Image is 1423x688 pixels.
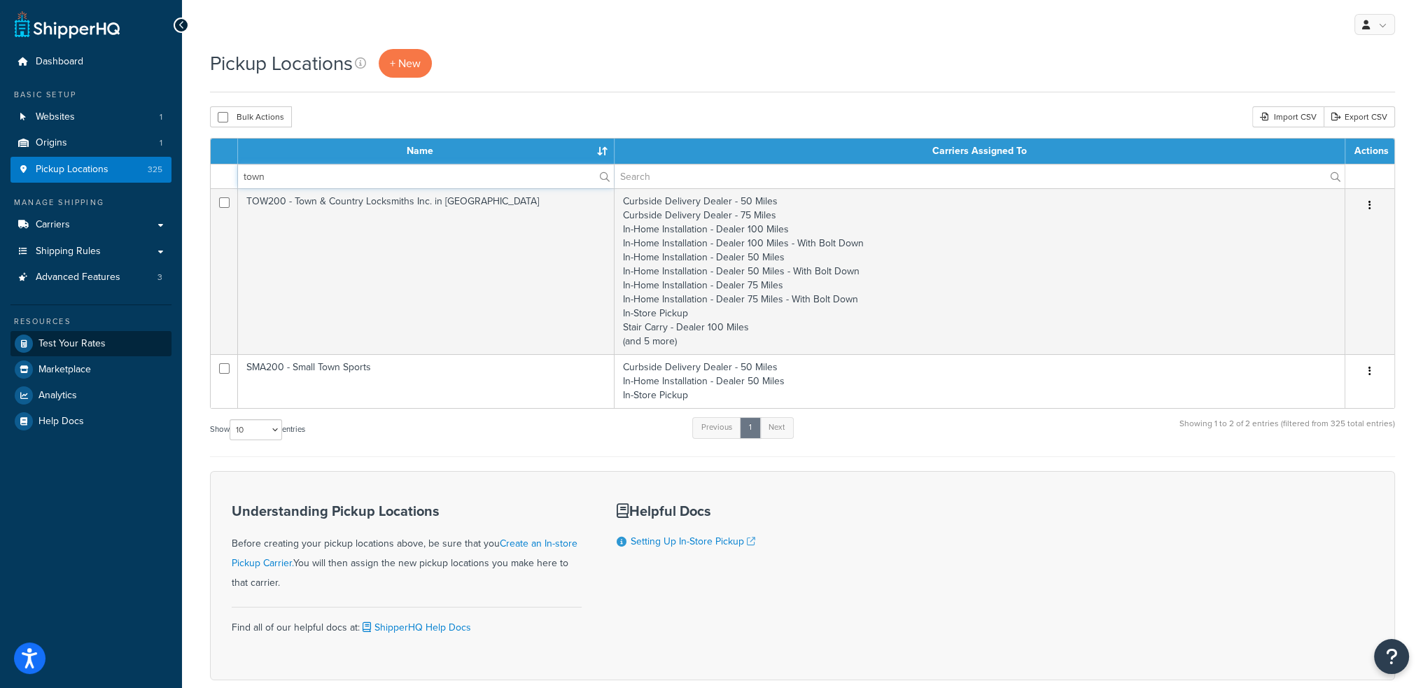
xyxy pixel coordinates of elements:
span: Analytics [38,390,77,402]
span: 325 [148,164,162,176]
span: Help Docs [38,416,84,428]
label: Show entries [210,419,305,440]
a: Advanced Features 3 [10,265,171,290]
h3: Understanding Pickup Locations [232,503,582,519]
span: Test Your Rates [38,338,106,350]
span: Shipping Rules [36,246,101,258]
a: Export CSV [1324,106,1395,127]
a: Websites 1 [10,104,171,130]
span: Pickup Locations [36,164,108,176]
td: Curbside Delivery Dealer - 50 Miles In-Home Installation - Dealer 50 Miles In-Store Pickup [615,354,1345,408]
a: Origins 1 [10,130,171,156]
span: Websites [36,111,75,123]
li: Origins [10,130,171,156]
div: Find all of our helpful docs at: [232,607,582,638]
a: ShipperHQ Home [15,10,120,38]
a: Previous [692,417,741,438]
a: Carriers [10,212,171,238]
div: Resources [10,316,171,328]
li: Pickup Locations [10,157,171,183]
select: Showentries [230,419,282,440]
a: Setting Up In-Store Pickup [631,534,755,549]
div: Manage Shipping [10,197,171,209]
a: Dashboard [10,49,171,75]
a: Analytics [10,383,171,408]
button: Bulk Actions [210,106,292,127]
td: TOW200 - Town & Country Locksmiths Inc. in [GEOGRAPHIC_DATA] [238,188,615,354]
input: Search [238,164,614,188]
a: ShipperHQ Help Docs [360,620,471,635]
a: Next [759,417,794,438]
a: Help Docs [10,409,171,434]
h3: Helpful Docs [617,503,771,519]
span: Origins [36,137,67,149]
li: Advanced Features [10,265,171,290]
span: Dashboard [36,56,83,68]
td: Curbside Delivery Dealer - 50 Miles Curbside Delivery Dealer - 75 Miles In-Home Installation - De... [615,188,1345,354]
span: Marketplace [38,364,91,376]
span: 1 [160,111,162,123]
a: Pickup Locations 325 [10,157,171,183]
th: Actions [1345,139,1394,164]
h1: Pickup Locations [210,50,353,77]
th: Name : activate to sort column ascending [238,139,615,164]
span: 3 [157,272,162,283]
th: Carriers Assigned To [615,139,1345,164]
span: Advanced Features [36,272,120,283]
a: Shipping Rules [10,239,171,265]
span: 1 [160,137,162,149]
a: Test Your Rates [10,331,171,356]
li: Websites [10,104,171,130]
input: Search [615,164,1345,188]
div: Before creating your pickup locations above, be sure that you You will then assign the new pickup... [232,503,582,593]
a: + New [379,49,432,78]
span: Carriers [36,219,70,231]
div: Import CSV [1252,106,1324,127]
td: SMA200 - Small Town Sports [238,354,615,408]
span: + New [390,55,421,71]
a: Marketplace [10,357,171,382]
div: Basic Setup [10,89,171,101]
div: Showing 1 to 2 of 2 entries (filtered from 325 total entries) [1179,416,1395,446]
button: Open Resource Center [1374,639,1409,674]
a: 1 [740,417,761,438]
